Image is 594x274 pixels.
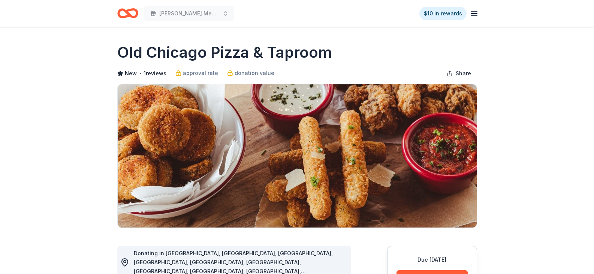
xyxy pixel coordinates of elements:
[456,69,471,78] span: Share
[117,4,138,22] a: Home
[441,66,477,81] button: Share
[419,7,467,20] a: $10 in rewards
[144,69,166,78] button: 1reviews
[175,69,218,78] a: approval rate
[227,69,274,78] a: donation value
[396,255,468,264] div: Due [DATE]
[139,70,141,76] span: •
[159,9,219,18] span: [PERSON_NAME] Memorial Golf Tournament
[125,69,137,78] span: New
[144,6,234,21] button: [PERSON_NAME] Memorial Golf Tournament
[183,69,218,78] span: approval rate
[117,42,332,63] h1: Old Chicago Pizza & Taproom
[118,84,477,228] img: Image for Old Chicago Pizza & Taproom
[235,69,274,78] span: donation value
